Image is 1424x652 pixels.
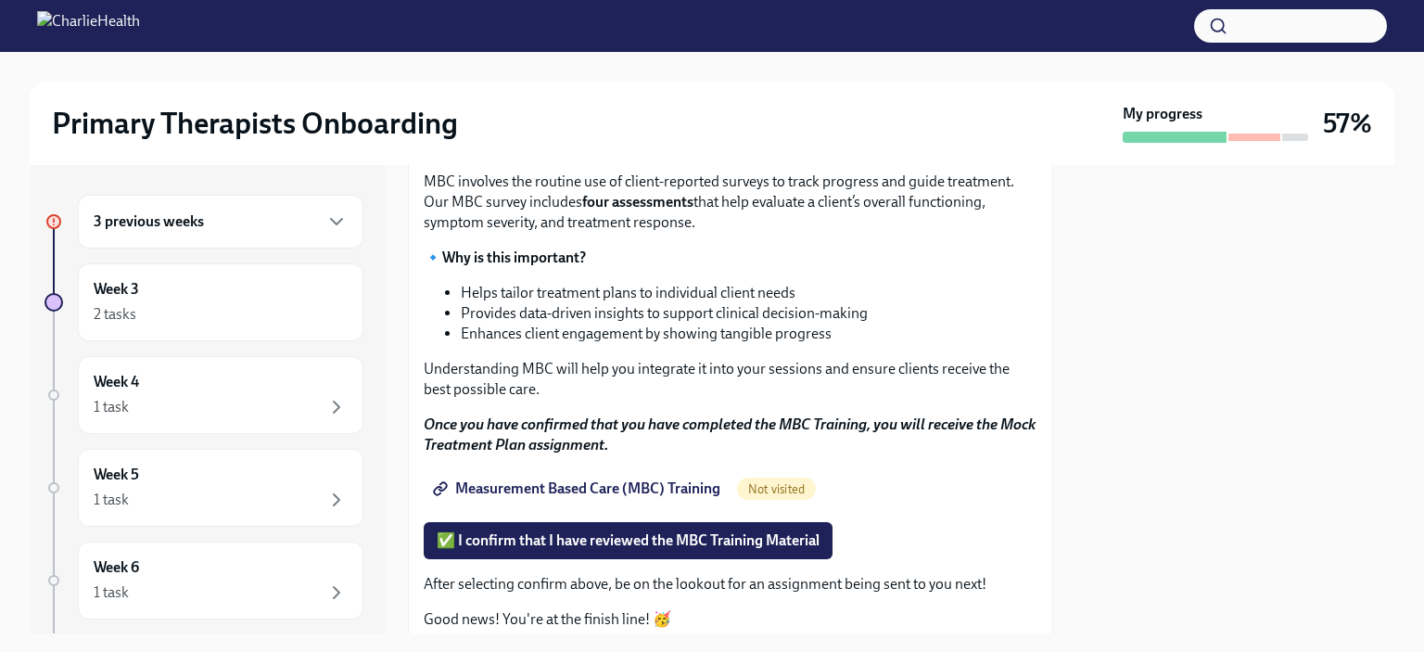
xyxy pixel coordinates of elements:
[94,211,204,232] h6: 3 previous weeks
[437,531,820,550] span: ✅ I confirm that I have reviewed the MBC Training Material
[424,172,1037,233] p: MBC involves the routine use of client-reported surveys to track progress and guide treatment. Ou...
[424,609,1037,630] p: Good news! You're at the finish line! 🥳
[442,249,586,266] strong: Why is this important?
[424,248,1037,268] p: 🔹
[424,522,833,559] button: ✅ I confirm that I have reviewed the MBC Training Material
[52,105,458,142] h2: Primary Therapists Onboarding
[1323,107,1372,140] h3: 57%
[44,449,363,527] a: Week 51 task
[44,263,363,341] a: Week 32 tasks
[94,279,139,300] h6: Week 3
[94,582,129,603] div: 1 task
[461,303,1037,324] li: Provides data-driven insights to support clinical decision-making
[424,359,1037,400] p: Understanding MBC will help you integrate it into your sessions and ensure clients receive the be...
[461,283,1037,303] li: Helps tailor treatment plans to individual client needs
[94,465,139,485] h6: Week 5
[424,470,733,507] a: Measurement Based Care (MBC) Training
[1123,104,1202,124] strong: My progress
[737,482,816,496] span: Not visited
[424,415,1036,454] strong: Once you have confirmed that you have completed the MBC Training, you will receive the Mock Treat...
[94,304,136,325] div: 2 tasks
[44,542,363,620] a: Week 61 task
[94,397,129,417] div: 1 task
[44,356,363,434] a: Week 41 task
[437,479,720,498] span: Measurement Based Care (MBC) Training
[424,574,1037,594] p: After selecting confirm above, be on the lookout for an assignment being sent to you next!
[94,557,139,578] h6: Week 6
[582,193,693,211] strong: four assessments
[461,324,1037,344] li: Enhances client engagement by showing tangible progress
[78,195,363,249] div: 3 previous weeks
[37,11,140,41] img: CharlieHealth
[94,490,129,510] div: 1 task
[94,372,139,392] h6: Week 4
